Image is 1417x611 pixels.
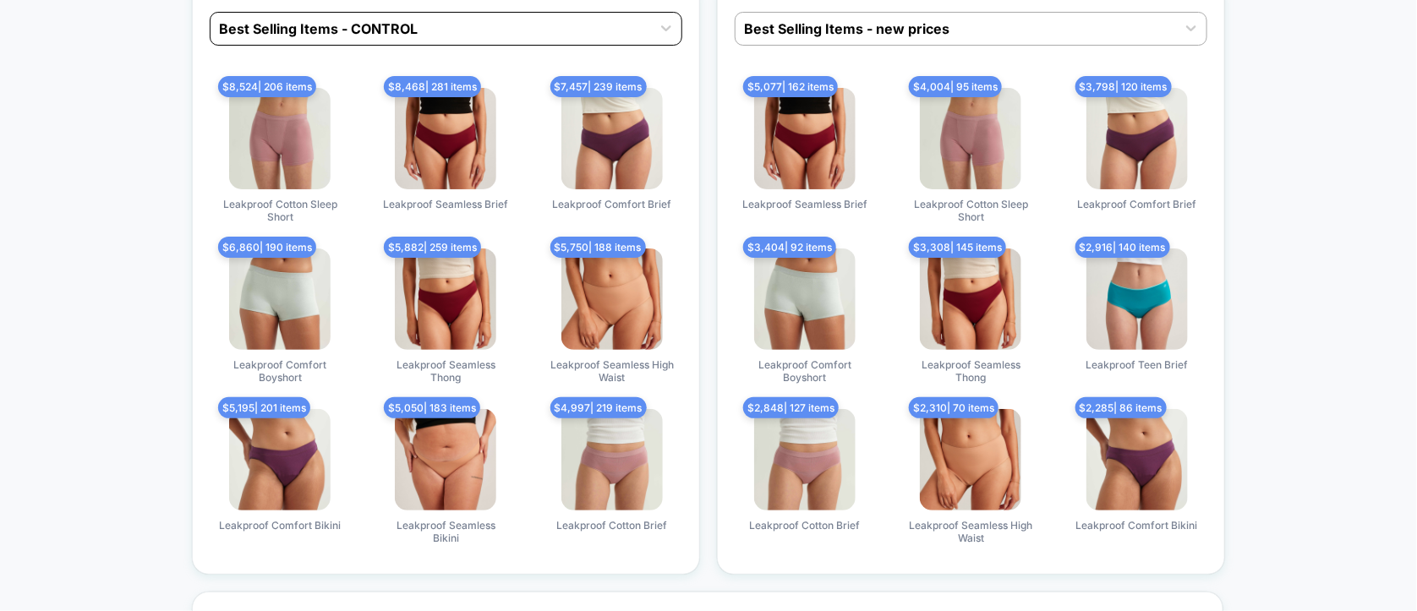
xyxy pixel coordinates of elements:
span: $ 3,798 | 120 items [1075,76,1172,97]
span: Leakproof Comfort Bikini [219,519,341,532]
span: Leakproof Cotton Sleep Short [216,198,343,223]
span: Leakproof Teen Brief [1086,358,1188,371]
span: $ 8,524 | 206 items [218,76,316,97]
span: $ 5,195 | 201 items [218,397,310,418]
span: $ 2,916 | 140 items [1075,237,1170,258]
span: Leakproof Seamless High Waist [907,519,1034,544]
span: $ 2,310 | 70 items [909,397,998,418]
span: Leakproof Seamless Brief [383,198,508,210]
span: Leakproof Comfort Brief [1077,198,1196,210]
img: produt [1086,248,1188,350]
span: Leakproof Cotton Brief [750,519,861,532]
img: produt [561,409,663,510]
span: $ 4,004 | 95 items [909,76,1002,97]
span: $ 2,848 | 127 items [743,397,839,418]
span: Leakproof Comfort Brief [552,198,671,210]
span: Leakproof Comfort Boyshort [741,358,868,384]
span: $ 5,077 | 162 items [743,76,838,97]
span: $ 7,457 | 239 items [550,76,647,97]
span: $ 3,404 | 92 items [743,237,836,258]
span: $ 5,050 | 183 items [384,397,480,418]
span: $ 3,308 | 145 items [909,237,1006,258]
span: Leakproof Seamless High Waist [549,358,676,384]
span: $ 4,997 | 219 items [550,397,647,418]
img: produt [920,88,1021,189]
img: produt [229,88,331,189]
span: Leakproof Cotton Brief [556,519,667,532]
img: produt [561,88,663,189]
img: produt [754,88,856,189]
img: produt [229,409,331,510]
img: produt [561,248,663,350]
span: $ 2,285 | 86 items [1075,397,1167,418]
img: produt [920,248,1021,350]
span: $ 8,468 | 281 items [384,76,481,97]
span: Leakproof Seamless Thong [907,358,1034,384]
span: Leakproof Comfort Bikini [1076,519,1198,532]
img: produt [395,409,496,510]
img: produt [754,409,856,510]
img: produt [1086,409,1188,510]
span: $ 6,860 | 190 items [218,237,316,258]
span: Leakproof Cotton Sleep Short [907,198,1034,223]
span: $ 5,882 | 259 items [384,237,481,258]
img: produt [395,88,496,189]
img: produt [754,248,856,350]
img: produt [920,409,1021,510]
span: Leakproof Seamless Brief [742,198,867,210]
span: Leakproof Comfort Boyshort [216,358,343,384]
span: Leakproof Seamless Thong [382,358,509,384]
img: produt [395,248,496,350]
span: $ 5,750 | 188 items [550,237,646,258]
img: produt [229,248,331,350]
img: produt [1086,88,1188,189]
span: Leakproof Seamless Bikini [382,519,509,544]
